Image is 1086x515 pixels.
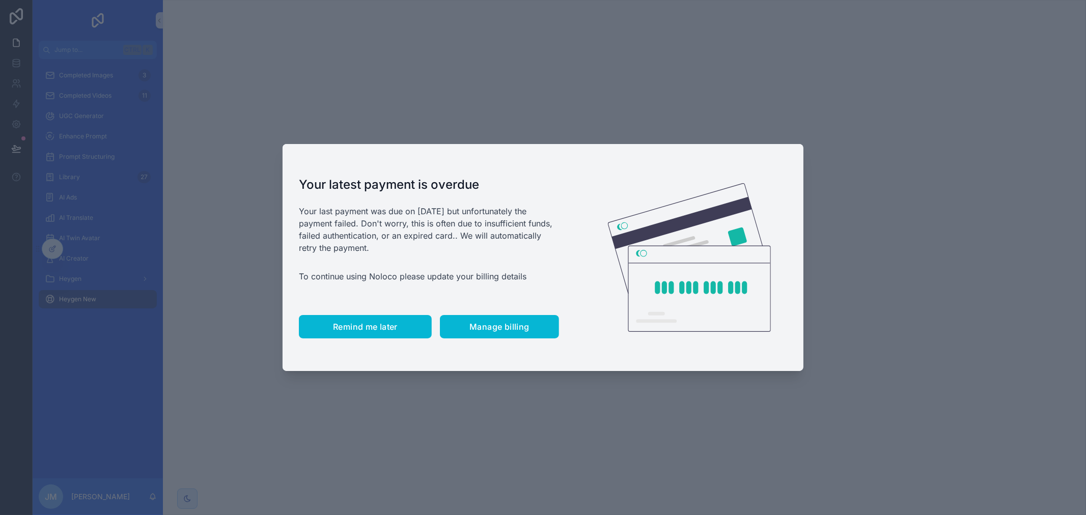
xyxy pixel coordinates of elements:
span: Remind me later [333,322,398,332]
p: Your last payment was due on [DATE] but unfortunately the payment failed. Don't worry, this is of... [299,205,559,254]
img: Credit card illustration [608,183,771,332]
button: Manage billing [440,315,559,338]
h1: Your latest payment is overdue [299,177,559,193]
button: Remind me later [299,315,432,338]
p: To continue using Noloco please update your billing details [299,270,559,282]
span: Manage billing [469,322,530,332]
